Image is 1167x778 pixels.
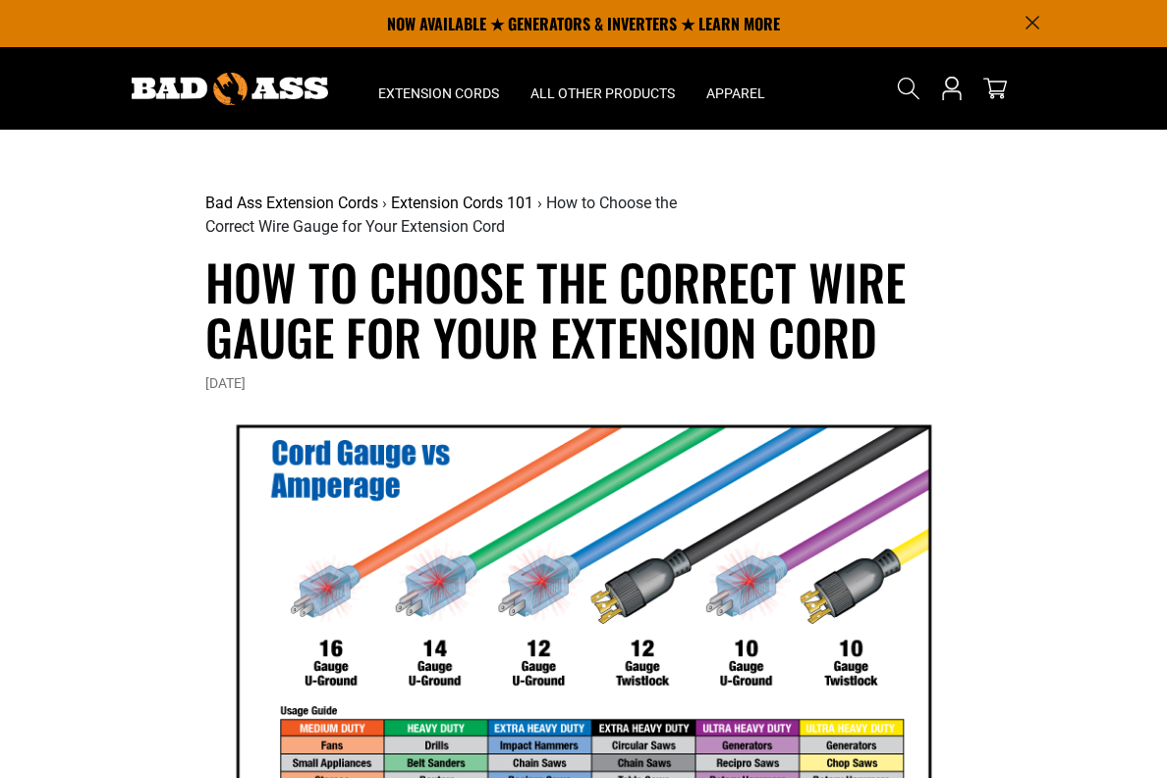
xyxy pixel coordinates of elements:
summary: All Other Products [515,47,691,130]
span: › [537,194,542,212]
summary: Apparel [691,47,781,130]
a: Bad Ass Extension Cords [205,194,378,212]
img: Bad Ass Extension Cords [132,73,328,105]
h1: How to Choose the Correct Wire Gauge for Your Extension Cord [205,253,962,363]
summary: Search [893,73,924,104]
a: Extension Cords 101 [391,194,533,212]
summary: Extension Cords [362,47,515,130]
span: › [382,194,387,212]
span: Extension Cords [378,84,499,102]
nav: breadcrumbs [205,192,709,239]
span: All Other Products [530,84,675,102]
span: Apparel [706,84,765,102]
time: [DATE] [205,375,246,391]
